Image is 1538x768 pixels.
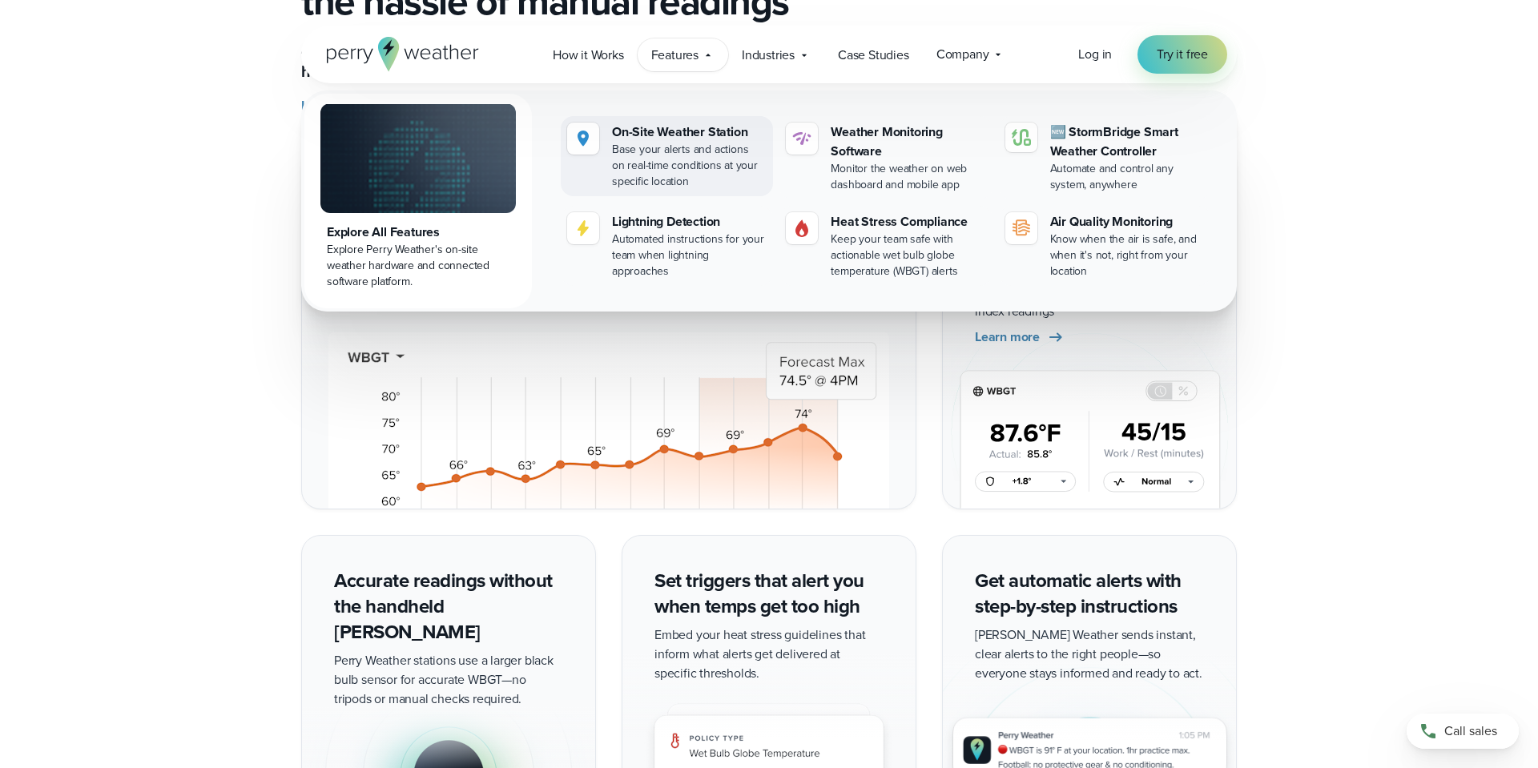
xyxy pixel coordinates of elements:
span: Case Studies [838,46,909,65]
img: Location.svg [574,129,593,148]
a: 🆕 StormBridge Smart Weather Controller Automate and control any system, anywhere [999,116,1211,199]
a: Learn more [301,96,392,115]
div: Weather Monitoring Software [831,123,985,161]
span: Industries [742,46,795,65]
img: aqi-icon.svg [1012,219,1031,238]
a: Log in [1078,45,1112,64]
img: 01_bento-light_HS.svg [943,317,1236,509]
a: Call sales [1407,714,1519,749]
img: software-icon.svg [792,129,811,148]
a: Explore All Features Explore Perry Weather's on-site weather hardware and connected software plat... [304,94,532,308]
div: Heat Stress Compliance [831,212,985,231]
span: Company [936,45,989,64]
span: Learn more [975,328,1040,347]
span: Learn more [301,96,366,115]
img: stormbridge-icon-V6.svg [1012,129,1031,146]
span: Call sales [1444,722,1497,741]
div: Monitor the weather on web dashboard and mobile app [831,161,985,193]
a: How it Works [539,38,638,71]
div: Explore Perry Weather's on-site weather hardware and connected software platform. [327,242,509,290]
img: Gas.svg [792,219,811,238]
div: Explore All Features [327,223,509,242]
img: lightning-icon.svg [574,219,593,238]
a: Case Studies [824,38,923,71]
a: Try it free [1137,35,1227,74]
div: 🆕 StormBridge Smart Weather Controller [1050,123,1205,161]
div: Automated instructions for your team when lightning approaches [612,231,767,279]
span: Try it free [1157,45,1208,64]
a: Air Quality Monitoring Know when the air is safe, and when it's not, right from your location [999,206,1211,286]
div: Air Quality Monitoring [1050,212,1205,231]
span: Features [651,46,699,65]
div: Know when the air is safe, and when it's not, right from your location [1050,231,1205,279]
div: Lightning Detection [612,212,767,231]
span: How it Works [553,46,624,65]
div: Automate and control any system, anywhere [1050,161,1205,193]
a: Lightning Detection Automated instructions for your team when lightning approaches [561,206,773,286]
span: Log in [1078,45,1112,63]
a: Learn more [975,328,1065,347]
a: On-Site Weather Station Base your alerts and actions on real-time conditions at your specific loc... [561,116,773,196]
div: Base your alerts and actions on real-time conditions at your specific location [612,142,767,190]
div: On-Site Weather Station [612,123,767,142]
a: Heat Stress Compliance Keep your team safe with actionable wet bulb globe temperature (WBGT) alerts [779,206,992,286]
a: Weather Monitoring Software Monitor the weather on web dashboard and mobile app [779,116,992,199]
div: Keep your team safe with actionable wet bulb globe temperature (WBGT) alerts [831,231,985,279]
